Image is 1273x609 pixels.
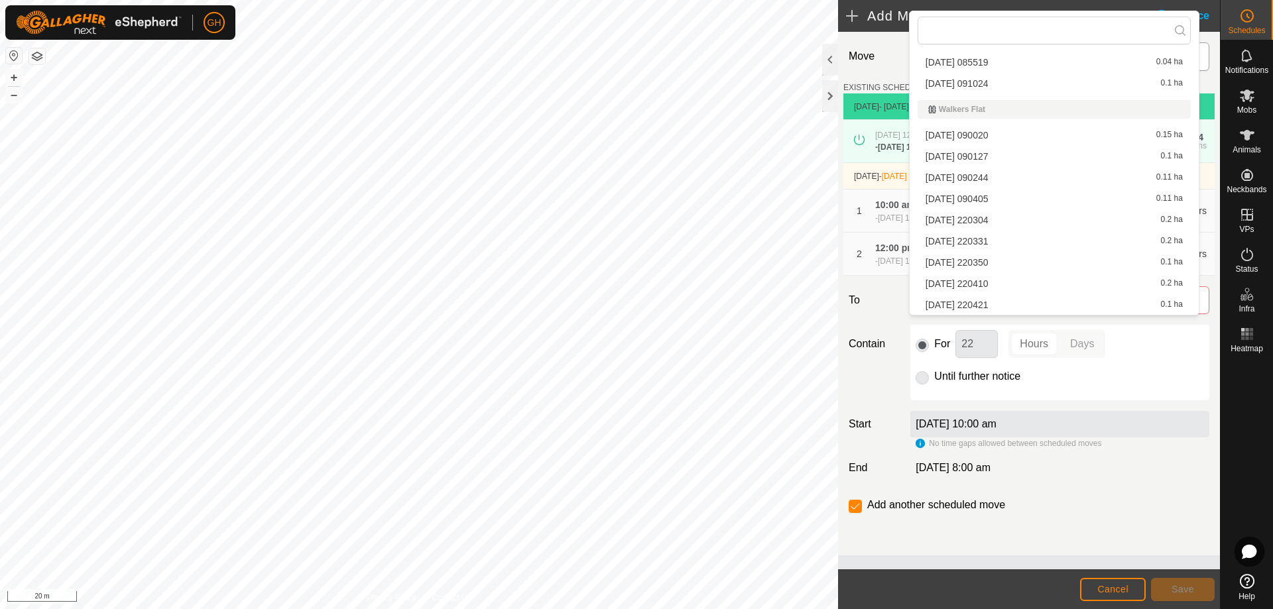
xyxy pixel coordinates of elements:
span: [DATE] 220331 [926,237,989,246]
span: 10:00 am [875,199,915,210]
span: 0.11 ha [1156,194,1183,203]
span: 0.2 ha [1160,215,1182,225]
span: 0.11 ha [1156,173,1183,182]
span: 0.1 ha [1160,79,1182,88]
span: Help [1239,592,1255,600]
button: – [6,87,22,103]
label: EXISTING SCHEDULES [843,82,932,93]
label: [DATE] 10:00 am [916,418,997,429]
button: Map Layers [29,48,45,64]
span: 1 [857,205,862,216]
button: Save [1151,578,1215,601]
div: - [875,141,940,153]
li: 2025-08-10 090405 [918,189,1191,209]
span: No time gaps allowed between scheduled moves [929,439,1101,448]
span: [DATE] 12:00 pm [875,131,936,140]
span: [DATE] [882,172,907,181]
button: Cancel [1080,578,1146,601]
span: [DATE] [854,102,879,111]
span: [DATE] 090244 [926,173,989,182]
span: - [879,172,907,181]
li: 2025-08-10 090020 [918,125,1191,145]
li: 2025-08-10 220350 [918,252,1191,272]
span: 0.1 ha [1160,258,1182,267]
span: [DATE] 220350 [926,258,989,267]
span: 0.2 ha [1160,237,1182,246]
div: - [875,212,938,224]
a: Contact Us [432,592,471,604]
span: 0.04 ha [1156,58,1183,67]
span: Mobs [1237,106,1256,114]
button: + [6,70,22,85]
span: 2 [857,249,862,259]
label: For [934,339,950,349]
span: [DATE] 8:00 am [916,462,991,473]
span: 0.2 ha [1160,279,1182,288]
span: [DATE] [854,172,879,181]
span: 0.15 ha [1156,131,1183,140]
label: Add another scheduled move [867,500,1005,510]
span: Status [1235,265,1258,273]
span: [DATE] 085519 [926,58,989,67]
span: Infra [1239,305,1254,313]
span: - [DATE] [879,102,909,111]
span: 0.1 ha [1160,300,1182,309]
li: 2025-08-10 090127 [918,146,1191,166]
span: Heatmap [1231,345,1263,353]
span: [DATE] 090020 [926,131,989,140]
span: GH [208,16,221,30]
span: [DATE] 090405 [926,194,989,203]
span: Neckbands [1227,186,1266,194]
span: Notifications [1225,66,1268,74]
span: VPs [1239,225,1254,233]
button: Reset Map [6,48,22,64]
span: [DATE] 10:00 am [878,142,940,152]
span: Save [1172,584,1194,594]
label: To [843,286,905,314]
div: Walkers Flat [928,105,1180,113]
span: [DATE] 220304 [926,215,989,225]
h2: Add Move [846,8,1154,24]
img: Gallagher Logo [16,11,182,34]
div: - [875,255,938,267]
label: End [843,460,905,476]
li: 2025-08-10 220304 [918,210,1191,230]
li: 2025-08-10 220410 [918,274,1191,294]
span: [DATE] 220410 [926,279,989,288]
li: 2025-08-05 085519 [918,52,1191,72]
a: Help [1221,569,1273,606]
span: 12:00 pm [875,243,916,253]
label: Contain [843,336,905,352]
span: [DATE] 10:00 am [878,256,938,266]
span: [DATE] 090127 [926,152,989,161]
span: Cancel [1097,584,1128,594]
label: Start [843,416,905,432]
span: 0.1 ha [1160,152,1182,161]
li: 2025-08-05 091024 [918,74,1191,93]
li: 2025-08-10 090244 [918,168,1191,188]
li: 2025-08-10 220331 [918,231,1191,251]
label: Until further notice [934,371,1020,382]
span: Animals [1233,146,1261,154]
span: [DATE] 220421 [926,300,989,309]
a: Privacy Policy [367,592,416,604]
span: [DATE] 091024 [926,79,989,88]
span: [DATE] 12:00 pm [878,213,938,223]
li: 2025-08-10 220421 [918,295,1191,315]
div: Advice [1154,8,1220,24]
span: Schedules [1228,27,1265,34]
label: Move [843,42,905,71]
